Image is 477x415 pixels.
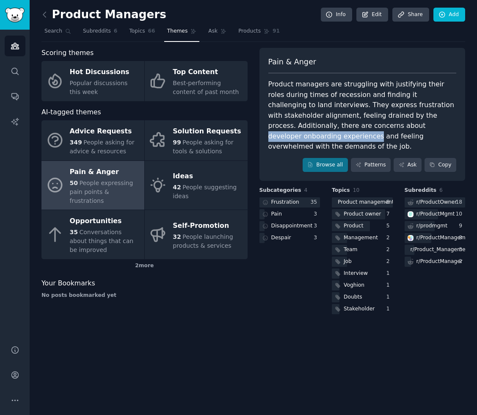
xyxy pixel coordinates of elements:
[386,305,393,313] div: 1
[41,210,144,259] a: Opportunities35Conversations about things that can be improved
[314,234,320,242] div: 3
[271,210,282,218] div: Pain
[455,199,465,206] div: 18
[70,180,78,186] span: 50
[405,187,437,194] span: Subreddits
[70,229,134,253] span: Conversations about things that can be improved
[173,139,181,146] span: 99
[208,28,218,35] span: Ask
[173,170,243,183] div: Ideas
[314,222,320,230] div: 3
[332,245,393,255] a: Team2
[386,246,393,254] div: 2
[41,25,74,42] a: Search
[173,125,243,138] div: Solution Requests
[405,209,466,220] a: ProductMgmtr/ProductMgmt10
[148,28,155,35] span: 66
[425,158,456,172] button: Copy
[44,28,62,35] span: Search
[70,215,140,228] div: Opportunities
[259,233,320,243] a: Despair3
[386,222,393,230] div: 5
[259,197,320,208] a: Frustration35
[459,246,465,254] div: 3
[173,233,181,240] span: 32
[411,246,471,254] div: r/ Product_Management
[129,28,145,35] span: Topics
[356,8,388,22] a: Edit
[351,158,391,172] a: Patterns
[303,158,348,172] a: Browse all
[235,25,283,42] a: Products91
[126,25,158,42] a: Topics66
[416,234,474,242] div: r/ ProductManagement
[332,257,393,267] a: Job2
[344,282,364,289] div: Voghion
[392,8,429,22] a: Share
[416,199,457,206] div: r/ ProductOwner
[455,210,465,218] div: 10
[70,180,133,204] span: People expressing pain points & frustrations
[70,80,128,95] span: Popular discussions this week
[41,259,248,273] div: 2 more
[386,293,393,301] div: 1
[70,139,135,155] span: People asking for advice & resources
[405,197,466,208] a: r/ProductOwner18
[405,245,466,255] a: r/Product_Management3
[164,25,200,42] a: Themes
[394,158,422,172] a: Ask
[83,28,111,35] span: Subreddits
[408,235,414,241] img: ProductManagement
[405,257,466,267] a: r/ProductManager2
[332,233,393,243] a: Management2
[259,209,320,220] a: Pain3
[70,139,82,146] span: 349
[344,246,357,254] div: Team
[41,8,166,22] h2: Product Managers
[408,211,414,217] img: ProductMgmt
[439,187,443,193] span: 6
[145,120,248,160] a: Solution Requests99People asking for tools & solutions
[344,293,362,301] div: Doubts
[41,292,248,299] div: No posts bookmarked yet
[173,184,181,191] span: 42
[321,8,352,22] a: Info
[145,61,248,101] a: Top ContentBest-performing content of past month
[145,210,248,259] a: Self-Promotion32People launching products & services
[386,210,393,218] div: 7
[304,187,308,193] span: 4
[416,210,455,218] div: r/ ProductMgmt
[416,222,447,230] div: r/ prodmgmt
[70,125,140,138] div: Advice Requests
[70,165,140,179] div: Pain & Anger
[271,199,299,206] div: Frustration
[433,8,465,22] a: Add
[332,197,393,208] a: Product management8
[70,229,78,235] span: 35
[459,222,465,230] div: 9
[41,48,94,58] span: Scoring themes
[332,187,350,194] span: Topics
[332,304,393,315] a: Stakeholder1
[41,107,101,118] span: AI-tagged themes
[386,282,393,289] div: 1
[205,25,229,42] a: Ask
[5,8,25,22] img: GummySearch logo
[332,221,393,232] a: Product5
[332,209,393,220] a: Product owner7
[271,234,291,242] div: Despair
[41,120,144,160] a: Advice Requests349People asking for advice & resources
[344,270,368,277] div: Interview
[344,258,352,266] div: Job
[259,221,320,232] a: Disappointment3
[271,222,313,230] div: Disappointment
[332,268,393,279] a: Interview1
[167,28,188,35] span: Themes
[41,278,95,289] span: Your Bookmarks
[173,233,233,249] span: People launching products & services
[332,292,393,303] a: Doubts1
[173,219,243,232] div: Self-Promotion
[238,28,261,35] span: Products
[459,234,465,242] div: 8
[41,161,144,210] a: Pain & Anger50People expressing pain points & frustrations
